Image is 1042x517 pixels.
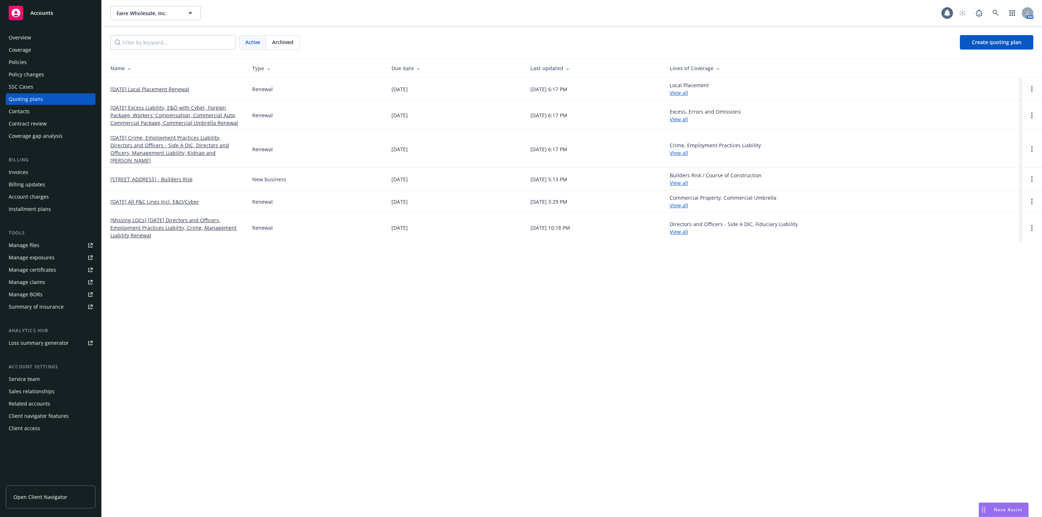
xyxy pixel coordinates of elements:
[245,38,260,46] span: Active
[670,64,1016,72] div: Lines of Coverage
[13,493,67,501] span: Open Client Navigator
[252,175,286,183] div: New business
[670,171,762,187] div: Builders Risk / Course of Construction
[6,118,96,130] a: Contract review
[6,386,96,397] a: Sales relationships
[670,116,688,123] a: View all
[9,44,31,56] div: Coverage
[252,111,273,119] div: Renewal
[6,130,96,142] a: Coverage gap analysis
[9,337,69,349] div: Loss summary generator
[9,130,63,142] div: Coverage gap analysis
[9,398,50,410] div: Related accounts
[972,39,1021,46] span: Create quoting plan
[9,93,43,105] div: Quoting plans
[530,175,567,183] div: [DATE] 5:13 PM
[110,216,241,239] a: [Missing LOCs] [DATE] Directors and Officers, Employment Practices Liability, Crime, Management L...
[272,38,293,46] span: Archived
[6,264,96,276] a: Manage certificates
[9,240,39,251] div: Manage files
[6,327,96,334] div: Analytics hub
[110,6,201,20] button: Faire Wholesale, Inc.
[391,145,408,153] div: [DATE]
[6,44,96,56] a: Coverage
[6,93,96,105] a: Quoting plans
[670,228,688,235] a: View all
[670,89,688,96] a: View all
[9,289,43,300] div: Manage BORs
[30,10,53,16] span: Accounts
[979,503,988,517] div: Drag to move
[6,276,96,288] a: Manage claims
[110,35,236,50] input: Filter by keyword...
[6,423,96,434] a: Client access
[9,69,44,80] div: Policy changes
[6,289,96,300] a: Manage BORs
[530,85,567,93] div: [DATE] 6:17 PM
[252,145,273,153] div: Renewal
[530,111,567,119] div: [DATE] 6:17 PM
[988,6,1003,20] a: Search
[530,198,567,205] div: [DATE] 3:29 PM
[6,156,96,164] div: Billing
[6,337,96,349] a: Loss summary generator
[6,81,96,93] a: SSC Cases
[1028,85,1036,93] a: Open options
[670,149,688,156] a: View all
[9,301,64,313] div: Summary of insurance
[391,224,408,232] div: [DATE]
[530,64,658,72] div: Last updated
[9,252,55,263] div: Manage exposures
[972,6,986,20] a: Report a Bug
[6,410,96,422] a: Client navigator features
[6,203,96,215] a: Installment plans
[6,373,96,385] a: Service team
[391,85,408,93] div: [DATE]
[670,141,761,157] div: Crime, Employment Practices Liability
[9,276,45,288] div: Manage claims
[6,229,96,237] div: Tools
[9,373,40,385] div: Service team
[6,252,96,263] a: Manage exposures
[6,363,96,370] div: Account settings
[670,81,709,97] div: Local Placement
[9,166,28,178] div: Invoices
[391,175,408,183] div: [DATE]
[9,203,51,215] div: Installment plans
[9,179,45,190] div: Billing updates
[530,224,570,232] div: [DATE] 10:18 PM
[994,507,1022,513] span: Nova Assist
[9,32,31,43] div: Overview
[252,224,273,232] div: Renewal
[252,198,273,205] div: Renewal
[110,104,241,127] a: [DATE] Excess Liability, E&O with Cyber, Foreign Package, Workers' Compensation, Commercial Auto,...
[6,69,96,80] a: Policy changes
[670,179,688,186] a: View all
[6,398,96,410] a: Related accounts
[9,410,69,422] div: Client navigator features
[6,179,96,190] a: Billing updates
[6,32,96,43] a: Overview
[252,64,380,72] div: Type
[960,35,1033,50] a: Create quoting plan
[670,108,741,123] div: Excess, Errors and Omissions
[1028,145,1036,153] a: Open options
[6,56,96,68] a: Policies
[6,191,96,203] a: Account charges
[9,106,30,117] div: Contacts
[530,145,567,153] div: [DATE] 6:17 PM
[670,194,776,209] div: Commercial Property, Commercial Umbrella
[9,386,55,397] div: Sales relationships
[110,64,241,72] div: Name
[6,301,96,313] a: Summary of insurance
[670,220,798,236] div: Directors and Officers - Side A DIC, Fiduciary Liability
[9,118,47,130] div: Contract review
[6,240,96,251] a: Manage files
[9,81,33,93] div: SSC Cases
[1028,197,1036,206] a: Open options
[1028,224,1036,232] a: Open options
[252,85,273,93] div: Renewal
[391,64,519,72] div: Due date
[391,111,408,119] div: [DATE]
